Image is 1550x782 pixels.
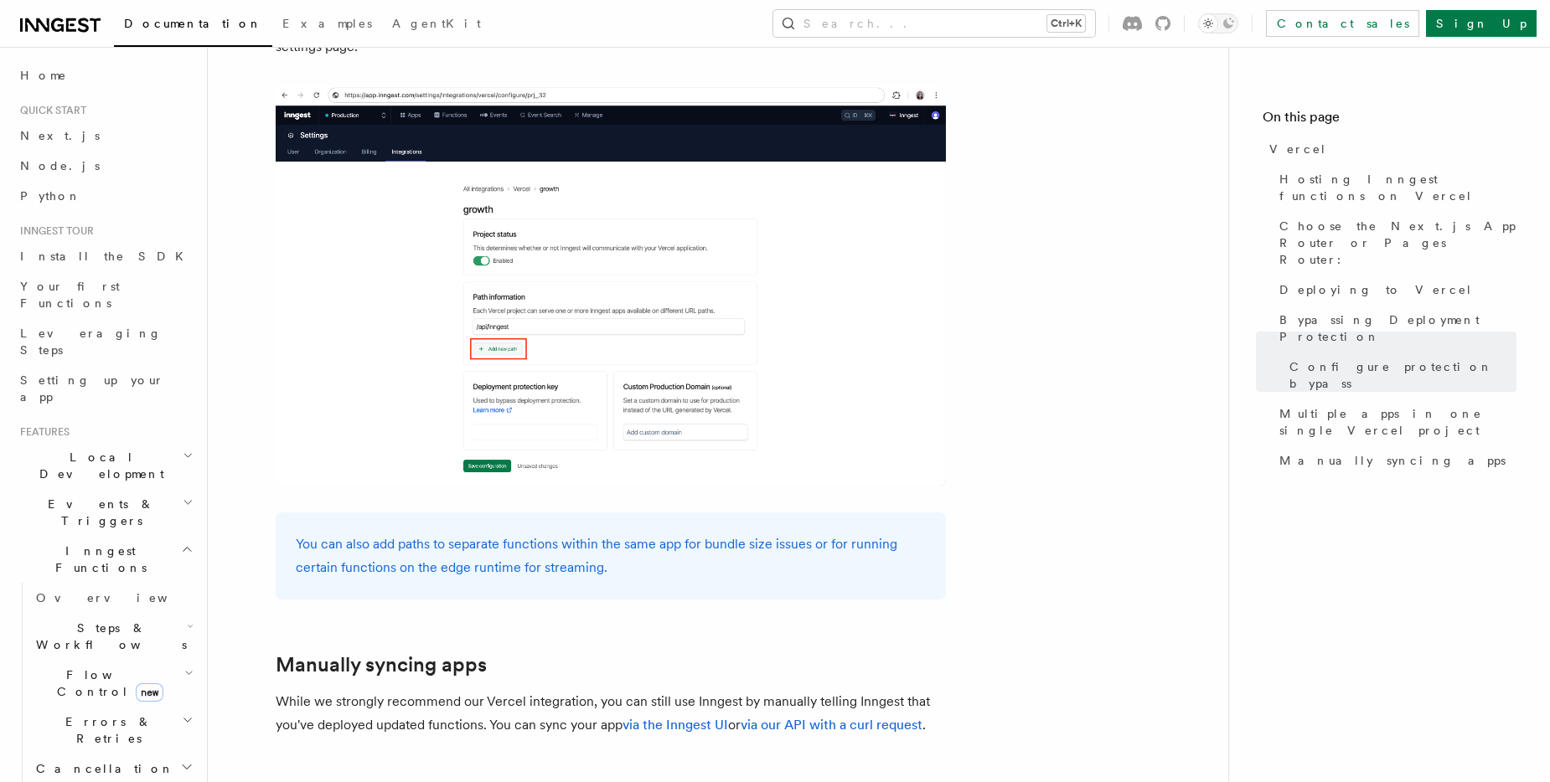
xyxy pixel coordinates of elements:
span: Choose the Next.js App Router or Pages Router: [1279,218,1516,268]
span: Manually syncing apps [1279,452,1506,469]
span: Inngest Functions [13,543,181,576]
a: Manually syncing apps [276,653,487,677]
img: Add new path information button in the Inngest dashboard [276,85,946,486]
span: Local Development [13,449,183,482]
a: Configure protection bypass [1283,352,1516,399]
span: new [136,683,163,702]
span: Examples [282,17,372,30]
a: Hosting Inngest functions on Vercel [1273,164,1516,211]
a: Deploying to Vercel [1273,275,1516,305]
a: Overview [29,583,197,613]
span: Deploying to Vercel [1279,281,1473,298]
span: Quick start [13,104,86,117]
a: Node.js [13,151,197,181]
span: Events & Triggers [13,496,183,529]
a: Sign Up [1426,10,1537,37]
a: Home [13,60,197,90]
button: Flow Controlnew [29,660,197,707]
span: Vercel [1269,141,1327,157]
span: Multiple apps in one single Vercel project [1279,405,1516,439]
span: Overview [36,591,209,605]
button: Local Development [13,442,197,489]
a: Your first Functions [13,271,197,318]
a: Bypassing Deployment Protection [1273,305,1516,352]
button: Toggle dark mode [1198,13,1238,33]
span: Your first Functions [20,280,120,310]
button: Steps & Workflows [29,613,197,660]
span: Steps & Workflows [29,620,187,653]
a: Multiple apps in one single Vercel project [1273,399,1516,445]
span: Flow Control [29,666,184,700]
a: AgentKit [382,5,491,45]
span: Cancellation [29,760,174,777]
div: You can also add paths to separate functions within the same app for bundle size issues or for ru... [276,512,946,599]
span: Next.js [20,129,100,142]
a: via our API with a curl request [741,717,922,733]
a: Documentation [114,5,272,47]
span: Errors & Retries [29,713,182,747]
span: Bypassing Deployment Protection [1279,311,1516,345]
span: Node.js [20,159,100,172]
span: AgentKit [392,17,481,30]
span: Home [20,67,67,84]
h4: On this page [1263,107,1516,134]
span: Features [13,425,70,439]
a: Choose the Next.js App Router or Pages Router: [1273,211,1516,275]
span: Hosting Inngest functions on Vercel [1279,171,1516,204]
button: Inngest Functions [13,536,197,583]
a: Examples [272,5,382,45]
a: Next.js [13,121,197,151]
a: Leveraging Steps [13,318,197,365]
button: Errors & Retries [29,707,197,754]
a: Python [13,181,197,211]
span: Documentation [124,17,262,30]
a: Manually syncing apps [1273,445,1516,476]
a: Install the SDK [13,241,197,271]
p: While we strongly recommend our Vercel integration, you can still use Inngest by manually telling... [276,690,946,737]
span: Leveraging Steps [20,327,162,357]
span: Configure protection bypass [1289,358,1516,392]
kbd: Ctrl+K [1047,15,1085,32]
button: Events & Triggers [13,489,197,536]
span: Setting up your app [20,373,164,404]
a: Vercel [1263,134,1516,164]
a: via the Inngest UI [623,717,728,733]
button: Search...Ctrl+K [773,10,1095,37]
span: Inngest tour [13,224,94,238]
span: Python [20,189,81,203]
a: Setting up your app [13,365,197,412]
a: Contact sales [1266,10,1419,37]
span: Install the SDK [20,250,194,263]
